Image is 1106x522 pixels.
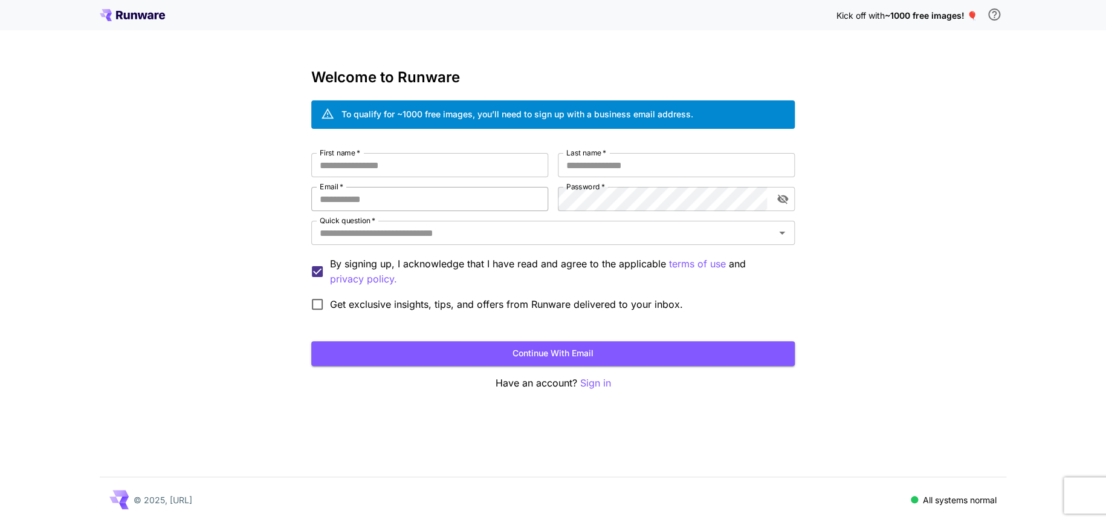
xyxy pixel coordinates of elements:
label: Email [320,181,343,192]
button: Open [774,224,791,241]
label: First name [320,148,360,158]
button: toggle password visibility [772,188,794,210]
button: By signing up, I acknowledge that I have read and agree to the applicable and privacy policy. [669,256,726,272]
label: Last name [566,148,606,158]
span: Kick off with [836,10,885,21]
p: privacy policy. [330,272,397,287]
p: Have an account? [311,376,795,391]
button: Sign in [580,376,611,391]
p: terms of use [669,256,726,272]
button: Continue with email [311,341,795,366]
div: To qualify for ~1000 free images, you’ll need to sign up with a business email address. [341,108,693,120]
label: Quick question [320,215,375,226]
span: ~1000 free images! 🎈 [885,10,977,21]
p: All systems normal [923,494,997,506]
button: By signing up, I acknowledge that I have read and agree to the applicable terms of use and [330,272,397,287]
h3: Welcome to Runware [311,69,795,86]
label: Password [566,181,605,192]
span: Get exclusive insights, tips, and offers from Runware delivered to your inbox. [330,297,683,312]
p: © 2025, [URL] [134,494,192,506]
button: In order to qualify for free credit, you need to sign up with a business email address and click ... [982,2,1006,27]
p: By signing up, I acknowledge that I have read and agree to the applicable and [330,256,785,287]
